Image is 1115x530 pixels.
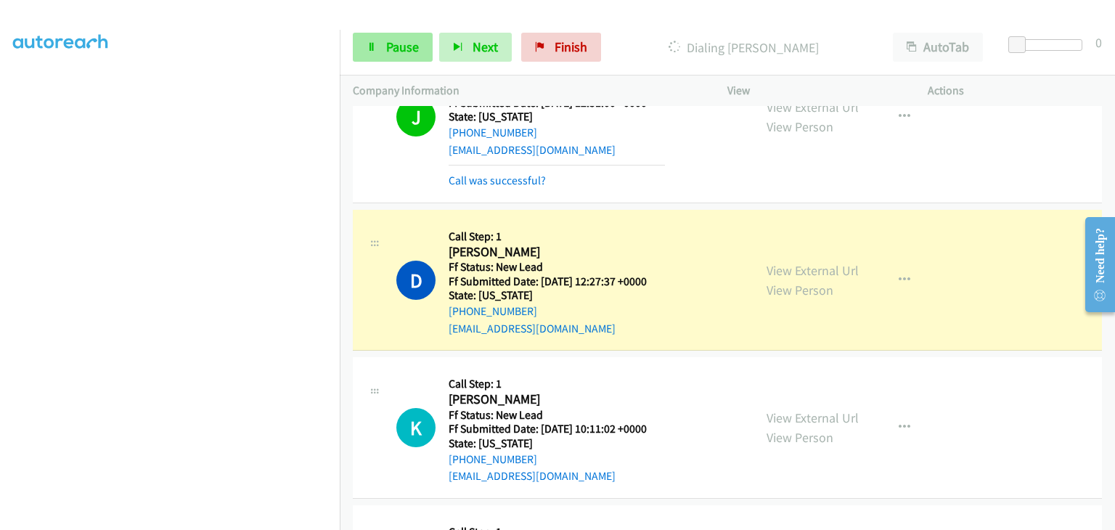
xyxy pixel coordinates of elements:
[893,33,983,62] button: AutoTab
[396,261,436,300] h1: D
[353,82,701,99] p: Company Information
[449,126,537,139] a: [PHONE_NUMBER]
[767,282,833,298] a: View Person
[767,262,859,279] a: View External Url
[449,469,616,483] a: [EMAIL_ADDRESS][DOMAIN_NAME]
[353,33,433,62] a: Pause
[767,118,833,135] a: View Person
[449,244,665,261] h2: [PERSON_NAME]
[449,304,537,318] a: [PHONE_NUMBER]
[767,409,859,426] a: View External Url
[473,38,498,55] span: Next
[767,429,833,446] a: View Person
[449,408,665,423] h5: Ff Status: New Lead
[1095,33,1102,52] div: 0
[386,38,419,55] span: Pause
[449,260,665,274] h5: Ff Status: New Lead
[449,322,616,335] a: [EMAIL_ADDRESS][DOMAIN_NAME]
[449,229,665,244] h5: Call Step: 1
[449,377,665,391] h5: Call Step: 1
[1074,207,1115,322] iframe: Resource Center
[521,33,601,62] a: Finish
[396,408,436,447] h1: K
[928,82,1102,99] p: Actions
[1016,39,1082,51] div: Delay between calls (in seconds)
[621,38,867,57] p: Dialing [PERSON_NAME]
[555,38,587,55] span: Finish
[449,110,665,124] h5: State: [US_STATE]
[727,82,902,99] p: View
[449,143,616,157] a: [EMAIL_ADDRESS][DOMAIN_NAME]
[449,436,665,451] h5: State: [US_STATE]
[449,288,665,303] h5: State: [US_STATE]
[449,452,537,466] a: [PHONE_NUMBER]
[449,274,665,289] h5: Ff Submitted Date: [DATE] 12:27:37 +0000
[396,408,436,447] div: The call is yet to be attempted
[396,97,436,136] h1: J
[767,99,859,115] a: View External Url
[439,33,512,62] button: Next
[449,391,665,408] h2: [PERSON_NAME]
[449,174,546,187] a: Call was successful?
[449,422,665,436] h5: Ff Submitted Date: [DATE] 10:11:02 +0000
